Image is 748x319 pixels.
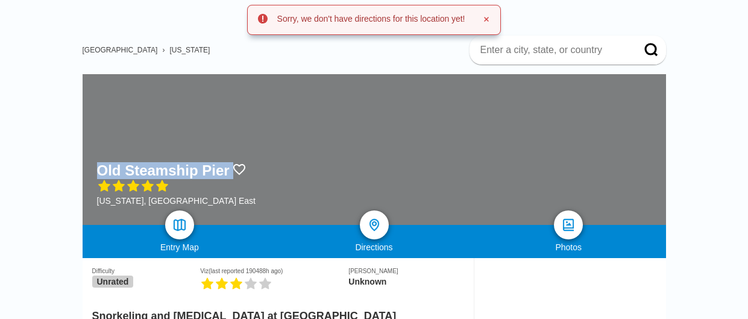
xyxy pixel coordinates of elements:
[277,14,465,23] h4: Sorry, we don't have directions for this location yet!
[83,46,158,54] a: [GEOGRAPHIC_DATA]
[165,210,194,239] a: map
[97,162,230,179] h1: Old Steamship Pier
[554,210,583,239] a: photos
[83,242,277,252] div: Entry Map
[471,242,666,252] div: Photos
[561,218,576,232] img: photos
[367,218,382,232] img: directions
[277,242,471,252] div: Directions
[92,268,201,274] div: Difficulty
[479,44,627,56] input: Enter a city, state, or country
[97,196,256,206] div: [US_STATE], [GEOGRAPHIC_DATA] East
[200,268,348,274] div: Viz (last reported 190488h ago)
[162,46,165,54] span: ›
[348,268,464,274] div: [PERSON_NAME]
[92,276,134,288] span: Unrated
[172,218,187,232] img: map
[169,46,210,54] a: [US_STATE]
[348,277,464,286] div: Unknown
